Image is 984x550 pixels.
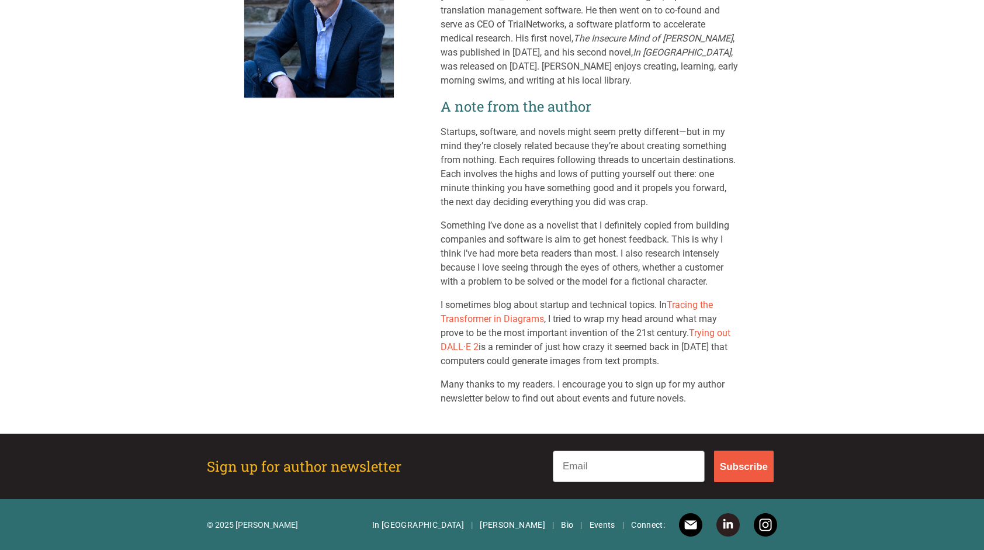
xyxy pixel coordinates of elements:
a: In [GEOGRAPHIC_DATA] [372,519,464,531]
em: The Insecure Mind of [PERSON_NAME] [573,33,733,44]
p: Many thanks to my readers. I encourage you to sign up for my author newsletter below to find out ... [441,378,740,406]
a: Email [679,513,702,537]
input: Email [553,451,705,482]
span: | [580,519,582,531]
p: Something I’ve done as a novelist that I definitely copied from building companies and software i... [441,219,740,289]
a: Events [590,519,615,531]
a: [PERSON_NAME] [480,519,545,531]
h2: Sign up for author newsletter [207,457,401,476]
p: © 2025 [PERSON_NAME] [207,519,298,531]
button: Subscribe [714,451,774,482]
span: | [471,519,473,531]
a: LinkedIn [716,513,740,537]
a: Bio [561,519,573,531]
span: Connect: [631,519,665,531]
p: I sometimes blog about startup and technical topics. In , I tried to wrap my head around what may... [441,298,740,368]
h2: A note from the author [441,97,740,116]
span: | [552,519,554,531]
a: Instagram [754,513,777,537]
em: In [GEOGRAPHIC_DATA] [633,47,731,58]
span: | [622,519,624,531]
p: Startups, software, and novels might seem pretty different—but in my mind they’re closely related... [441,125,740,209]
